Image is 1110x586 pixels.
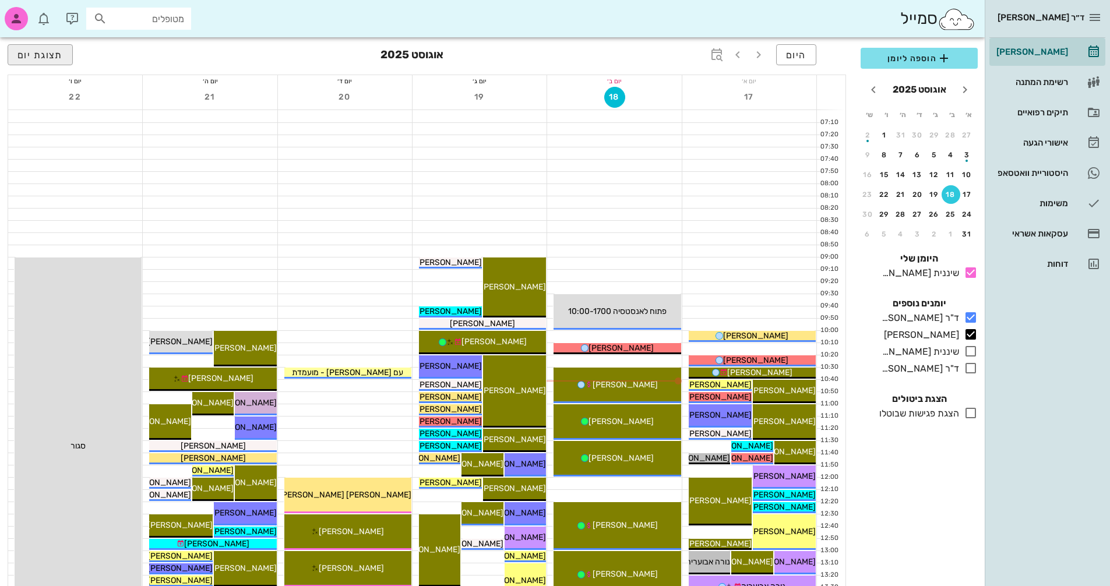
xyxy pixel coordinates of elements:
span: [PERSON_NAME] [212,563,277,573]
th: ה׳ [895,105,910,125]
button: 15 [875,165,894,184]
div: 3 [908,230,927,238]
span: [PERSON_NAME] [481,508,546,518]
button: 11 [942,165,960,184]
button: 2 [925,225,943,243]
button: חודש שעבר [954,79,975,100]
span: ד״ר [PERSON_NAME] [998,12,1084,23]
div: 25 [942,210,960,218]
div: 17 [958,190,977,199]
div: 12:30 [817,509,841,519]
div: 14 [891,171,910,179]
div: יום ד׳ [278,75,412,87]
span: [PERSON_NAME] [438,459,503,469]
span: [PERSON_NAME] [417,404,482,414]
div: 4 [942,151,960,159]
div: 10:20 [817,350,841,360]
span: [PERSON_NAME] [686,429,752,439]
span: [PERSON_NAME] [727,368,792,377]
div: 22 [875,190,894,199]
button: 20 [334,87,355,108]
button: 21 [200,87,221,108]
button: 14 [891,165,910,184]
button: היום [776,44,816,65]
span: [PERSON_NAME] [184,539,249,549]
button: תצוגת יום [8,44,73,65]
div: 6 [858,230,877,238]
div: יום א׳ [682,75,816,87]
div: 19 [925,190,943,199]
button: 1 [875,126,894,144]
div: 28 [942,131,960,139]
span: [PERSON_NAME] [686,410,752,420]
button: 24 [958,205,977,224]
div: 7 [891,151,910,159]
button: אוגוסט 2025 [888,78,951,101]
button: 29 [925,126,943,144]
div: [PERSON_NAME] [994,47,1068,57]
span: [PERSON_NAME] [212,398,277,408]
div: 10:00 [817,326,841,336]
button: 30 [858,205,877,224]
div: 09:10 [817,264,841,274]
span: [PERSON_NAME] [723,331,788,341]
div: אישורי הגעה [994,138,1068,147]
button: 30 [908,126,927,144]
div: 10:50 [817,387,841,397]
button: 19 [925,185,943,204]
div: משימות [994,199,1068,208]
span: [PERSON_NAME] [212,478,277,488]
div: 10:40 [817,375,841,384]
div: 15 [875,171,894,179]
button: 1 [942,225,960,243]
div: 08:50 [817,240,841,250]
button: 5 [875,225,894,243]
div: 07:10 [817,118,841,128]
div: 11:20 [817,423,841,433]
span: פתוח לאנסטסיה 10:00-1700 [568,306,667,316]
button: 20 [908,185,927,204]
span: [PERSON_NAME] [188,373,253,383]
div: 5 [925,151,943,159]
div: 30 [908,131,927,139]
span: [PERSON_NAME] [461,337,527,347]
div: 11:00 [817,399,841,409]
div: יום ה׳ [143,75,277,87]
a: תיקים רפואיים [989,98,1105,126]
div: 10 [958,171,977,179]
div: 11:40 [817,448,841,458]
div: 09:30 [817,289,841,299]
img: SmileCloud logo [938,8,975,31]
button: 7 [891,146,910,164]
span: [PERSON_NAME] [750,386,816,396]
span: [PERSON_NAME] [168,483,234,493]
div: 09:40 [817,301,841,311]
span: הוספה ליומן [870,51,968,65]
span: [PERSON_NAME] [593,520,658,530]
span: [PERSON_NAME] [417,416,482,426]
button: 27 [908,205,927,224]
div: 31 [891,131,910,139]
a: משימות [989,189,1105,217]
button: 18 [942,185,960,204]
th: ש׳ [862,105,877,125]
span: [PERSON_NAME] [686,380,752,390]
button: חודש הבא [863,79,884,100]
span: [PERSON_NAME] [319,563,384,573]
div: יום ג׳ [413,75,547,87]
div: 09:50 [817,313,841,323]
span: [PERSON_NAME] [481,435,546,444]
div: [PERSON_NAME] [879,328,959,342]
div: רשימת המתנה [994,77,1068,87]
div: שיננית [PERSON_NAME] [877,266,959,280]
button: 29 [875,205,894,224]
div: 1 [875,131,894,139]
a: [PERSON_NAME] [989,38,1105,66]
h4: הצגת ביטולים [861,392,978,406]
div: 30 [858,210,877,218]
span: [PERSON_NAME] [750,557,816,567]
div: 5 [875,230,894,238]
span: [PERSON_NAME] [417,380,482,390]
div: 12 [925,171,943,179]
span: תג [34,9,41,16]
